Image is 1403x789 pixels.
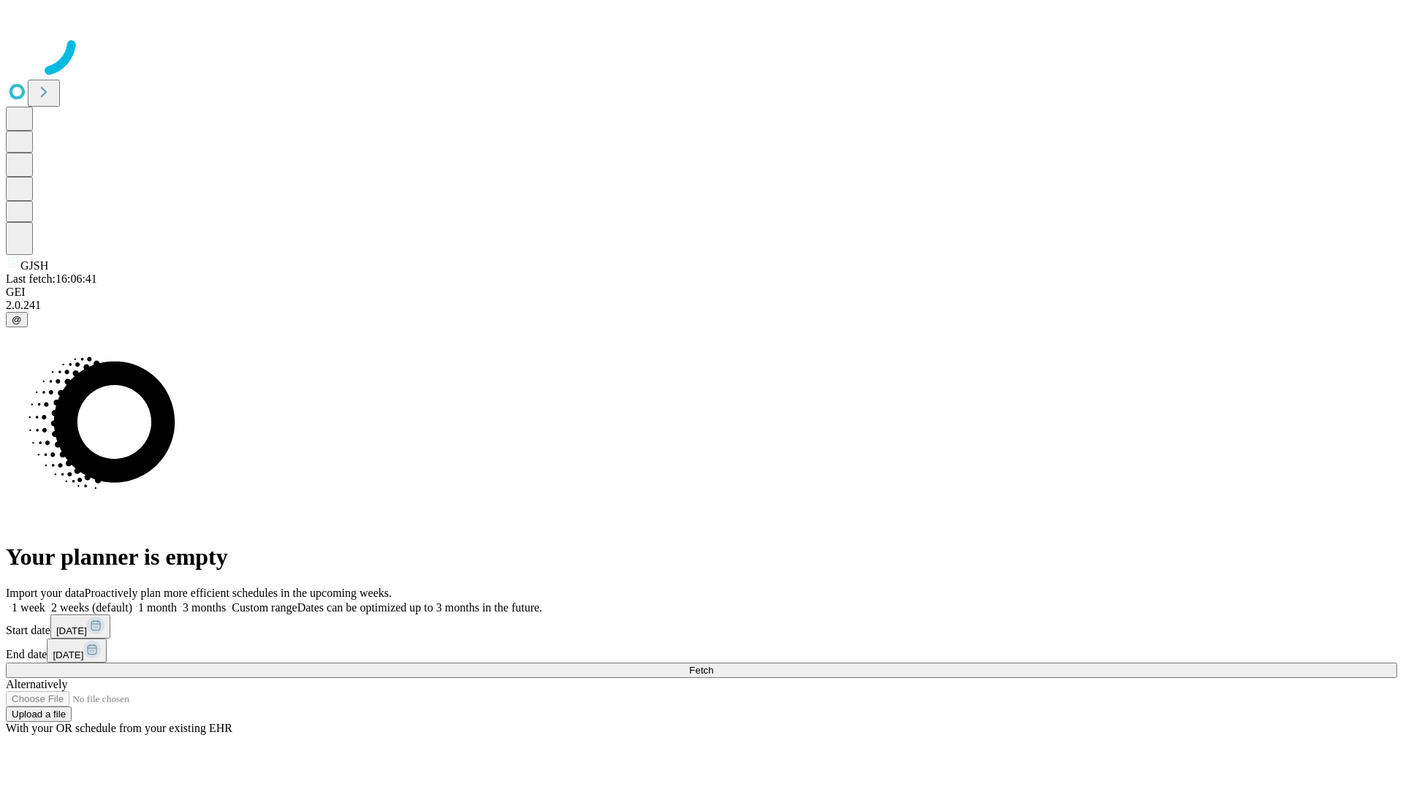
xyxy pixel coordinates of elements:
[138,601,177,614] span: 1 month
[689,665,713,676] span: Fetch
[12,601,45,614] span: 1 week
[183,601,226,614] span: 3 months
[53,649,83,660] span: [DATE]
[12,314,22,325] span: @
[85,587,392,599] span: Proactively plan more efficient schedules in the upcoming weeks.
[50,614,110,639] button: [DATE]
[6,299,1397,312] div: 2.0.241
[6,286,1397,299] div: GEI
[47,639,107,663] button: [DATE]
[6,639,1397,663] div: End date
[6,587,85,599] span: Import your data
[6,312,28,327] button: @
[20,259,48,272] span: GJSH
[6,678,67,690] span: Alternatively
[6,722,232,734] span: With your OR schedule from your existing EHR
[297,601,542,614] span: Dates can be optimized up to 3 months in the future.
[6,544,1397,571] h1: Your planner is empty
[56,625,87,636] span: [DATE]
[6,614,1397,639] div: Start date
[6,706,72,722] button: Upload a file
[6,663,1397,678] button: Fetch
[51,601,132,614] span: 2 weeks (default)
[232,601,297,614] span: Custom range
[6,272,97,285] span: Last fetch: 16:06:41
